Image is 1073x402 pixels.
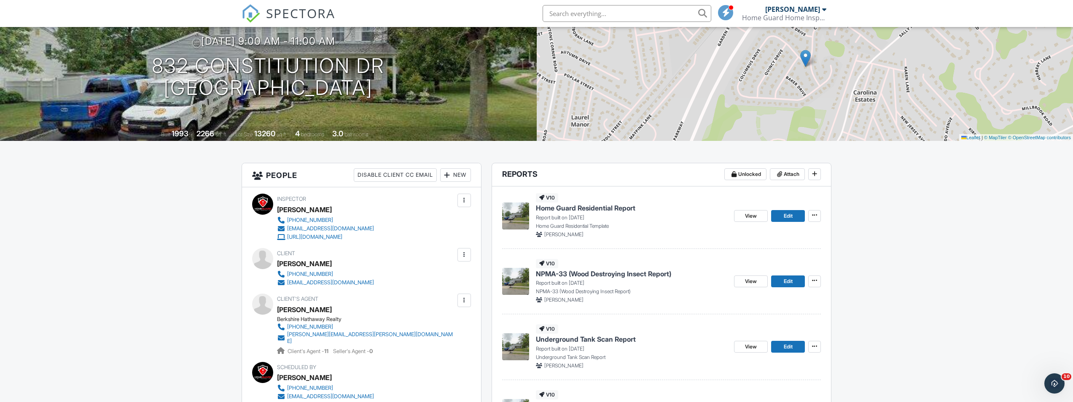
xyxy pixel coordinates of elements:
[172,129,188,138] div: 1993
[354,168,437,182] div: Disable Client CC Email
[277,257,332,270] div: [PERSON_NAME]
[277,392,374,401] a: [EMAIL_ADDRESS][DOMAIN_NAME]
[287,279,374,286] div: [EMAIL_ADDRESS][DOMAIN_NAME]
[242,163,481,187] h3: People
[287,385,333,391] div: [PHONE_NUMBER]
[287,324,333,330] div: [PHONE_NUMBER]
[332,129,343,138] div: 3.0
[277,316,462,323] div: Berkshire Hathaway Realty
[277,203,332,216] div: [PERSON_NAME]
[277,131,287,138] span: sq.ft.
[295,129,300,138] div: 4
[277,233,374,241] a: [URL][DOMAIN_NAME]
[333,348,373,354] span: Seller's Agent -
[287,225,374,232] div: [EMAIL_ADDRESS][DOMAIN_NAME]
[1044,373,1065,394] iframe: Intercom live chat
[277,224,374,233] a: [EMAIL_ADDRESS][DOMAIN_NAME]
[254,129,275,138] div: 13260
[277,250,295,256] span: Client
[201,35,335,47] h3: [DATE] 9:00 am - 11:00 am
[242,4,260,23] img: The Best Home Inspection Software - Spectora
[287,331,455,345] div: [PERSON_NAME][EMAIL_ADDRESS][PERSON_NAME][DOMAIN_NAME]
[324,348,328,354] strong: 11
[301,131,324,138] span: bedrooms
[369,348,373,354] strong: 0
[1008,135,1071,140] a: © OpenStreetMap contributors
[277,196,306,202] span: Inspector
[288,348,330,354] span: Client's Agent -
[344,131,368,138] span: bathrooms
[765,5,820,13] div: [PERSON_NAME]
[287,234,342,240] div: [URL][DOMAIN_NAME]
[800,50,811,67] img: Marker
[277,371,332,384] div: [PERSON_NAME]
[266,4,335,22] span: SPECTORA
[287,393,374,400] div: [EMAIL_ADDRESS][DOMAIN_NAME]
[277,384,374,392] a: [PHONE_NUMBER]
[242,11,335,29] a: SPECTORA
[277,323,455,331] a: [PHONE_NUMBER]
[152,55,385,100] h1: 832 Constitution Dr [GEOGRAPHIC_DATA]
[543,5,711,22] input: Search everything...
[982,135,983,140] span: |
[196,129,214,138] div: 2266
[235,131,253,138] span: Lot Size
[984,135,1007,140] a: © MapTiler
[961,135,980,140] a: Leaflet
[277,216,374,224] a: [PHONE_NUMBER]
[277,270,374,278] a: [PHONE_NUMBER]
[277,331,455,345] a: [PERSON_NAME][EMAIL_ADDRESS][PERSON_NAME][DOMAIN_NAME]
[215,131,227,138] span: sq. ft.
[277,364,316,370] span: Scheduled By
[277,303,332,316] a: [PERSON_NAME]
[161,131,170,138] span: Built
[287,271,333,278] div: [PHONE_NUMBER]
[277,278,374,287] a: [EMAIL_ADDRESS][DOMAIN_NAME]
[742,13,826,22] div: Home Guard Home Inspections
[1062,373,1071,380] span: 10
[440,168,471,182] div: New
[287,217,333,224] div: [PHONE_NUMBER]
[277,296,318,302] span: Client's Agent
